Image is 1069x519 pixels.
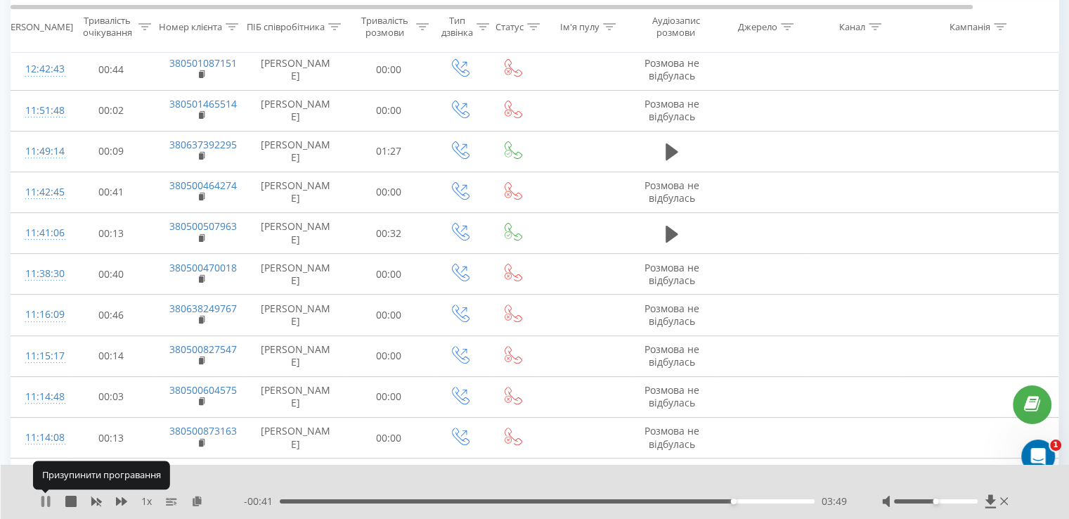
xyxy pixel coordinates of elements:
td: [PERSON_NAME] [247,254,345,295]
td: [PERSON_NAME] [247,172,345,212]
a: 380501087151 [169,56,237,70]
span: Розмова не відбулась [644,383,699,409]
td: 00:09 [67,131,155,172]
div: Номер клієнта [159,20,222,32]
a: 380501465514 [169,97,237,110]
div: Тип дзвінка [441,15,473,39]
span: Розмова не відбулась [644,261,699,287]
td: 00:14 [67,335,155,376]
td: 00:00 [345,90,433,131]
iframe: Intercom live chat [1021,440,1055,473]
a: 380500873163 [169,424,237,437]
div: 11:41:06 [25,219,53,247]
td: 00:44 [67,49,155,90]
span: Розмова не відбулась [644,56,699,82]
td: 01:27 [345,131,433,172]
span: - 00:41 [244,494,280,508]
div: 11:16:09 [25,301,53,328]
td: [PERSON_NAME] [247,376,345,417]
td: [PERSON_NAME] [247,459,345,499]
td: [PERSON_NAME] [247,131,345,172]
div: Аудіозапис розмови [642,15,710,39]
div: Канал [839,20,865,32]
td: 00:00 [345,49,433,90]
td: 00:40 [67,254,155,295]
td: 00:05 [67,459,155,499]
td: 00:03 [67,376,155,417]
td: 00:46 [67,295,155,335]
a: 380500470018 [169,261,237,274]
td: 00:00 [345,295,433,335]
div: Кампанія [950,20,990,32]
div: Тривалість розмови [357,15,413,39]
div: 12:42:43 [25,56,53,83]
td: 00:13 [67,213,155,254]
div: Тривалість очікування [79,15,135,39]
td: [PERSON_NAME] [247,335,345,376]
span: Розмова не відбулась [644,342,699,369]
td: 00:00 [345,459,433,499]
a: 380500507963 [169,219,237,233]
div: [PERSON_NAME] [2,20,73,32]
span: 03:49 [822,494,847,508]
a: 380500464274 [169,179,237,192]
span: 1 [1050,440,1061,451]
td: [PERSON_NAME] [247,213,345,254]
a: 380638249767 [169,302,237,315]
td: 00:00 [345,254,433,295]
td: 00:00 [345,335,433,376]
a: 380637392295 [169,138,237,151]
div: 11:49:14 [25,138,53,165]
a: 380500604575 [169,383,237,397]
td: 00:00 [345,418,433,459]
div: 11:14:08 [25,424,53,451]
div: 11:38:30 [25,260,53,288]
div: Accessibility label [933,499,938,504]
td: 00:00 [345,172,433,212]
div: 11:15:17 [25,342,53,370]
span: Розмова не відбулась [644,179,699,205]
div: 11:14:48 [25,383,53,411]
span: 1 x [141,494,152,508]
div: Призупинити програвання [33,461,170,489]
td: [PERSON_NAME] [247,295,345,335]
td: 00:32 [345,213,433,254]
span: Розмова не відбулась [644,424,699,450]
div: Джерело [738,20,777,32]
td: [PERSON_NAME] [247,90,345,131]
td: 00:13 [67,418,155,459]
td: 00:41 [67,172,155,212]
td: 00:00 [345,376,433,417]
div: 11:51:48 [25,97,53,124]
div: ПІБ співробітника [247,20,325,32]
span: Розмова не відбулась [644,302,699,328]
td: [PERSON_NAME] [247,418,345,459]
td: 00:02 [67,90,155,131]
a: 380500827547 [169,342,237,356]
span: Розмова не відбулась [644,97,699,123]
div: Accessibility label [731,499,737,504]
div: 11:42:45 [25,179,53,206]
td: [PERSON_NAME] [247,49,345,90]
div: Ім'я пулу [560,20,600,32]
div: Статус [495,20,524,32]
